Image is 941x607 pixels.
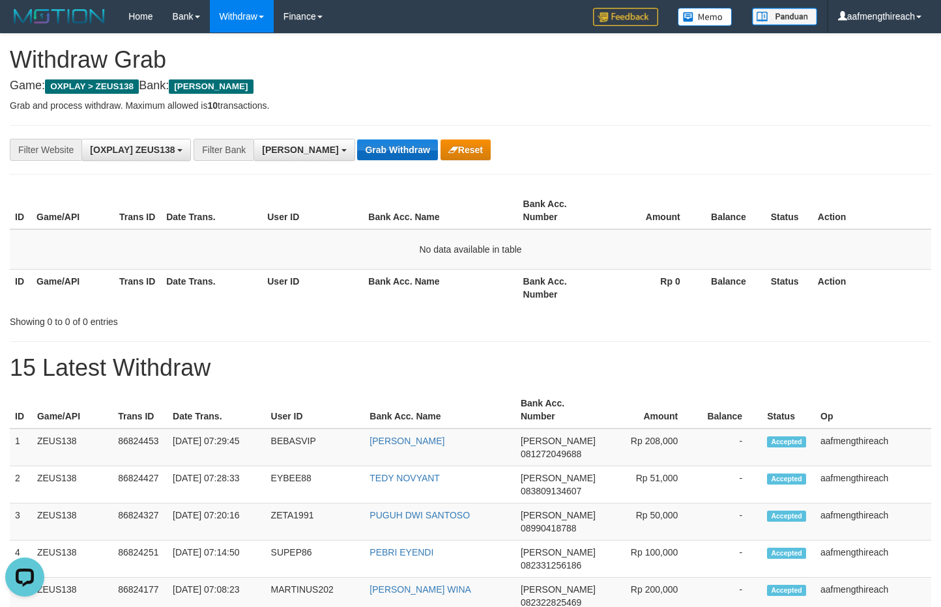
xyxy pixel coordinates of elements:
td: EYBEE88 [266,466,365,503]
td: [DATE] 07:28:33 [167,466,266,503]
img: Button%20Memo.svg [678,8,732,26]
td: aafmengthireach [815,503,931,541]
h1: Withdraw Grab [10,47,931,73]
td: - [697,541,762,578]
span: Accepted [767,436,806,447]
span: [PERSON_NAME] [521,510,596,520]
td: 86824427 [113,466,167,503]
th: Game/API [31,269,114,306]
span: Accepted [767,548,806,559]
th: Status [766,192,813,229]
th: Balance [697,391,762,429]
a: PEBRI EYENDI [369,547,433,558]
th: Trans ID [114,192,161,229]
span: OXPLAY > ZEUS138 [45,79,139,94]
th: Op [815,391,931,429]
div: Filter Bank [194,139,253,161]
span: Copy 083809134607 to clipboard [521,486,581,496]
img: panduan.png [752,8,817,25]
button: [OXPLAY] ZEUS138 [81,139,191,161]
th: User ID [262,269,363,306]
a: PUGUH DWI SANTOSO [369,510,470,520]
a: TEDY NOVYANT [369,473,440,483]
span: Copy 082331256186 to clipboard [521,560,581,571]
td: ZEUS138 [32,429,113,466]
th: Bank Acc. Number [518,269,601,306]
td: [DATE] 07:20:16 [167,503,266,541]
span: [OXPLAY] ZEUS138 [90,145,175,155]
th: ID [10,391,32,429]
span: [PERSON_NAME] [262,145,338,155]
td: 1 [10,429,32,466]
th: Trans ID [113,391,167,429]
span: Accepted [767,511,806,522]
span: Copy 081272049688 to clipboard [521,449,581,459]
span: Copy 08990418788 to clipboard [521,523,577,533]
span: Accepted [767,585,806,596]
td: 86824327 [113,503,167,541]
td: Rp 50,000 [601,503,697,541]
td: 86824251 [113,541,167,578]
td: - [697,503,762,541]
td: 4 [10,541,32,578]
td: ZEUS138 [32,541,113,578]
th: Date Trans. [161,269,262,306]
button: Grab Withdraw [357,139,437,160]
a: [PERSON_NAME] [369,436,444,446]
th: Bank Acc. Number [515,391,601,429]
td: ZEUS138 [32,503,113,541]
h4: Game: Bank: [10,79,931,92]
th: Bank Acc. Name [364,391,515,429]
span: [PERSON_NAME] [521,473,596,483]
td: 86824453 [113,429,167,466]
td: Rp 51,000 [601,466,697,503]
span: [PERSON_NAME] [521,547,596,558]
td: - [697,466,762,503]
th: Action [813,269,931,306]
img: Feedback.jpg [593,8,658,26]
td: - [697,429,762,466]
button: [PERSON_NAME] [253,139,355,161]
strong: 10 [207,100,218,111]
th: Amount [601,192,700,229]
button: Open LiveChat chat widget [5,5,44,44]
th: Balance [700,269,766,306]
td: BEBASVIP [266,429,365,466]
button: Reset [441,139,491,160]
a: [PERSON_NAME] WINA [369,584,471,595]
p: Grab and process withdraw. Maximum allowed is transactions. [10,99,931,112]
th: ID [10,192,31,229]
td: 3 [10,503,32,541]
th: Bank Acc. Number [518,192,601,229]
th: Game/API [32,391,113,429]
td: aafmengthireach [815,429,931,466]
th: Bank Acc. Name [363,192,517,229]
th: User ID [266,391,365,429]
span: Accepted [767,473,806,485]
span: [PERSON_NAME] [521,436,596,446]
td: Rp 208,000 [601,429,697,466]
td: Rp 100,000 [601,541,697,578]
th: ID [10,269,31,306]
img: MOTION_logo.png [10,7,109,26]
td: ZETA1991 [266,503,365,541]
th: Date Trans. [161,192,262,229]
th: Balance [700,192,766,229]
td: [DATE] 07:14:50 [167,541,266,578]
th: Status [762,391,815,429]
th: Trans ID [114,269,161,306]
td: SUPEP86 [266,541,365,578]
td: ZEUS138 [32,466,113,503]
th: Status [766,269,813,306]
th: Date Trans. [167,391,266,429]
span: [PERSON_NAME] [521,584,596,595]
td: aafmengthireach [815,466,931,503]
h1: 15 Latest Withdraw [10,355,931,381]
th: Rp 0 [601,269,700,306]
td: 2 [10,466,32,503]
td: No data available in table [10,229,931,270]
th: Bank Acc. Name [363,269,517,306]
td: aafmengthireach [815,541,931,578]
span: [PERSON_NAME] [169,79,253,94]
div: Filter Website [10,139,81,161]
